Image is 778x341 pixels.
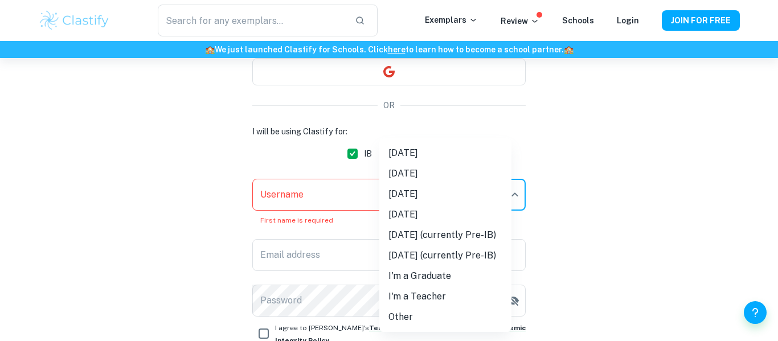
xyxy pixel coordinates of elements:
[379,286,511,307] li: I'm a Teacher
[379,225,511,245] li: [DATE] (currently Pre-IB)
[379,184,511,204] li: [DATE]
[379,266,511,286] li: I'm a Graduate
[379,143,511,163] li: [DATE]
[379,245,511,266] li: [DATE] (currently Pre-IB)
[379,204,511,225] li: [DATE]
[379,163,511,184] li: [DATE]
[379,307,511,327] li: Other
